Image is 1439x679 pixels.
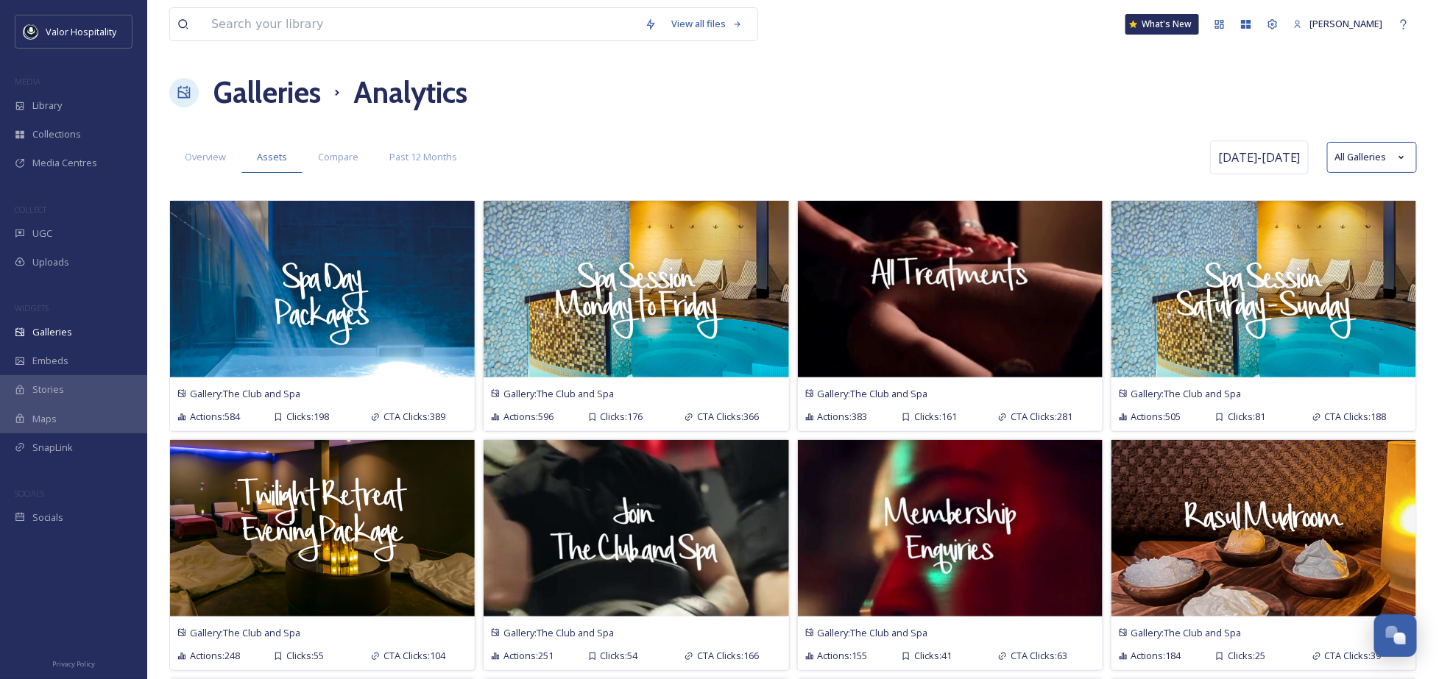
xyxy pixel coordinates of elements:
span: Clicks: 161 [914,410,957,424]
span: MEDIA [15,76,40,87]
span: CTA Clicks: 166 [697,649,759,663]
span: Actions: 505 [1131,410,1181,424]
a: Privacy Policy [52,654,95,672]
span: Uploads [32,255,69,269]
img: 5ba67fd8-2d83-4ad6-892f-61b307921662.jpg [170,440,475,616]
span: Past 12 Months [389,150,457,164]
a: Gallery:The Club and SpaActions:248Clicks:55CTA Clicks:104 [169,439,475,671]
a: [PERSON_NAME] [1286,10,1390,38]
span: Clicks: 41 [914,649,952,663]
a: What's New [1125,14,1199,35]
span: CTA Clicks: 281 [1011,410,1072,424]
span: CTA Clicks: 39 [1325,649,1382,663]
img: 12de0669-877c-4ccc-98ae-71362edc6e36.jpg [798,201,1103,377]
span: Actions: 596 [503,410,554,424]
span: Actions: 251 [503,649,554,663]
span: Library [32,99,62,113]
a: Gallery:The Club and SpaActions:584Clicks:198CTA Clicks:389 [169,200,475,432]
img: 70dd86be-ecdd-4baa-8388-d7282f38dd98.jpg [484,201,788,377]
span: Galleries [32,325,72,339]
span: Clicks: 81 [1228,410,1265,424]
span: Clicks: 176 [601,410,643,424]
a: Gallery:The Club and SpaActions:383Clicks:161CTA Clicks:281 [797,200,1103,432]
span: CTA Clicks: 389 [383,410,445,424]
img: 7dc5808d-186b-49aa-ac69-7bf4599a63dd.jpg [1111,201,1416,377]
img: 0fb05220-f718-44bf-8c2f-54c674ff42ea.jpg [798,440,1103,616]
span: Actions: 184 [1131,649,1181,663]
span: WIDGETS [15,302,49,313]
span: Gallery: The Club and Spa [503,387,614,400]
span: Clicks: 198 [286,410,329,424]
span: Stories [32,383,64,397]
span: Socials [32,511,63,525]
button: Open Chat [1374,614,1417,657]
a: Galleries [213,71,321,115]
span: [PERSON_NAME] [1310,17,1383,30]
span: Gallery: The Club and Spa [1131,626,1242,639]
span: CTA Clicks: 104 [383,649,445,663]
button: All Galleries [1327,142,1417,173]
span: Gallery: The Club and Spa [1131,387,1242,400]
img: 942e7d56-f559-4ec5-8f59-6943b2b5e022.jpg [484,440,788,616]
span: Actions: 584 [190,410,240,424]
span: Actions: 383 [818,410,868,424]
span: Compare [318,150,358,164]
span: Actions: 248 [190,649,240,663]
span: Embeds [32,354,68,368]
span: Actions: 155 [818,649,868,663]
span: SOCIALS [15,488,44,499]
a: Gallery:The Club and SpaActions:184Clicks:25CTA Clicks:39 [1111,439,1417,671]
span: Collections [32,127,81,141]
span: Clicks: 55 [286,649,324,663]
span: Clicks: 25 [1228,649,1265,663]
span: Assets [257,150,287,164]
span: Gallery: The Club and Spa [503,626,614,639]
a: Gallery:The Club and SpaActions:596Clicks:176CTA Clicks:366 [483,200,789,432]
span: COLLECT [15,204,46,215]
span: UGC [32,227,52,241]
span: CTA Clicks: 63 [1011,649,1067,663]
a: Gallery:The Club and SpaActions:505Clicks:81CTA Clicks:188 [1111,200,1417,432]
input: Search your library [204,8,637,40]
span: Media Centres [32,156,97,170]
img: dfaa3281-2494-453e-ad63-2563d6aed6d8.jpg [1111,440,1416,616]
span: Gallery: The Club and Spa [190,387,300,400]
span: Maps [32,412,57,426]
h1: Analytics [353,71,467,115]
span: [DATE] - [DATE] [1218,149,1301,166]
span: Gallery: The Club and Spa [818,626,928,639]
span: Gallery: The Club and Spa [818,387,928,400]
a: Gallery:The Club and SpaActions:251Clicks:54CTA Clicks:166 [483,439,789,671]
span: Overview [185,150,226,164]
span: Clicks: 54 [601,649,638,663]
a: Gallery:The Club and SpaActions:155Clicks:41CTA Clicks:63 [797,439,1103,671]
span: Privacy Policy [52,659,95,669]
span: Valor Hospitality [46,25,116,38]
img: images [24,24,38,39]
img: 8d1aaed4-c727-44bf-a967-4dc1104bd385.jpg [170,201,475,377]
span: CTA Clicks: 188 [1325,410,1387,424]
span: Gallery: The Club and Spa [190,626,300,639]
a: View all files [664,10,750,38]
span: CTA Clicks: 366 [697,410,759,424]
span: SnapLink [32,441,73,455]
